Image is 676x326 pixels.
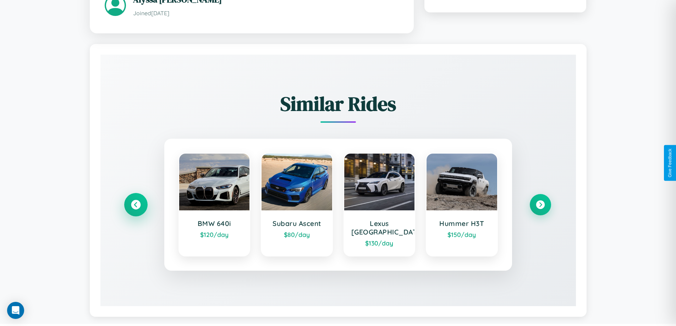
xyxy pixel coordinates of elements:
[269,219,325,228] h3: Subaru Ascent
[133,8,399,18] p: Joined [DATE]
[426,153,498,256] a: Hummer H3T$150/day
[344,153,416,256] a: Lexus [GEOGRAPHIC_DATA]$130/day
[178,153,251,256] a: BMW 640i$120/day
[186,231,243,238] div: $ 120 /day
[434,219,490,228] h3: Hummer H3T
[7,302,24,319] div: Open Intercom Messenger
[667,149,672,177] div: Give Feedback
[186,219,243,228] h3: BMW 640i
[125,90,551,117] h2: Similar Rides
[434,231,490,238] div: $ 150 /day
[351,239,408,247] div: $ 130 /day
[269,231,325,238] div: $ 80 /day
[261,153,333,256] a: Subaru Ascent$80/day
[351,219,408,236] h3: Lexus [GEOGRAPHIC_DATA]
